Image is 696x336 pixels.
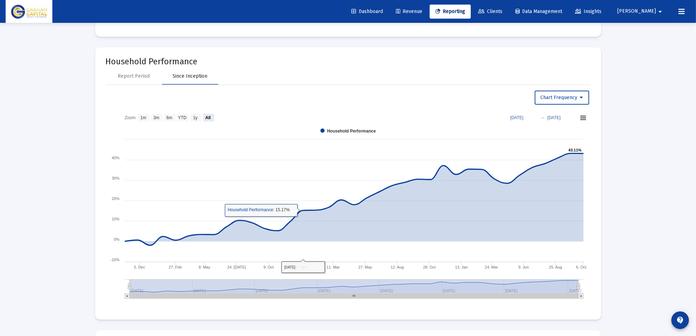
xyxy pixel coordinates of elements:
[134,265,145,269] text: 5. Dec
[199,265,210,269] text: 8. May
[390,5,428,19] a: Revenue
[351,8,383,14] span: Dashboard
[227,265,246,269] text: 24. [DATE]
[510,5,568,19] a: Data Management
[435,8,465,14] span: Reporting
[110,258,119,262] text: -10%
[576,265,586,269] text: 6. Oct
[430,5,471,19] a: Reporting
[173,73,207,80] div: Since Inception
[617,8,656,14] span: [PERSON_NAME]
[205,116,210,121] text: All
[106,58,591,65] mat-card-title: Household Performance
[568,148,582,152] text: 43.11%
[570,5,607,19] a: Insights
[125,116,136,121] text: Zoom
[541,95,583,101] span: Chart Frequency
[535,91,589,105] button: Chart Frequency
[346,5,389,19] a: Dashboard
[358,265,372,269] text: 27. May
[455,265,468,269] text: 13. Jan
[547,115,561,120] text: [DATE]
[228,207,290,212] text: : 15.17%
[284,265,295,269] tspan: [DATE]
[118,73,150,80] div: Report Period
[510,115,523,120] text: [DATE]
[111,176,119,180] text: 30%
[228,207,273,212] tspan: Household Performance
[549,265,562,269] text: 25. Aug
[153,116,159,121] text: 3m
[676,316,684,324] mat-icon: contact_support
[423,265,435,269] text: 28. Oct
[540,115,545,120] text: →
[263,265,273,269] text: 9. Oct
[609,4,673,18] button: [PERSON_NAME]
[169,265,182,269] text: 27. Feb
[391,265,404,269] text: 12. Aug
[575,8,601,14] span: Insights
[569,289,581,293] text: [DATE]
[485,265,498,269] text: 24. Mar
[111,196,119,201] text: 20%
[518,265,529,269] text: 9. Jun
[656,5,664,19] mat-icon: arrow_drop_down
[193,116,197,121] text: 1y
[515,8,562,14] span: Data Management
[326,265,340,269] text: 11. Mar
[478,8,502,14] span: Clients
[111,217,119,221] text: 10%
[114,237,119,241] text: 0%
[396,8,422,14] span: Revenue
[140,116,146,121] text: 1m
[111,156,119,160] text: 40%
[473,5,508,19] a: Clients
[11,5,47,19] img: Dashboard
[166,116,172,121] text: 6m
[178,116,186,121] text: YTD
[327,129,376,134] text: Household Performance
